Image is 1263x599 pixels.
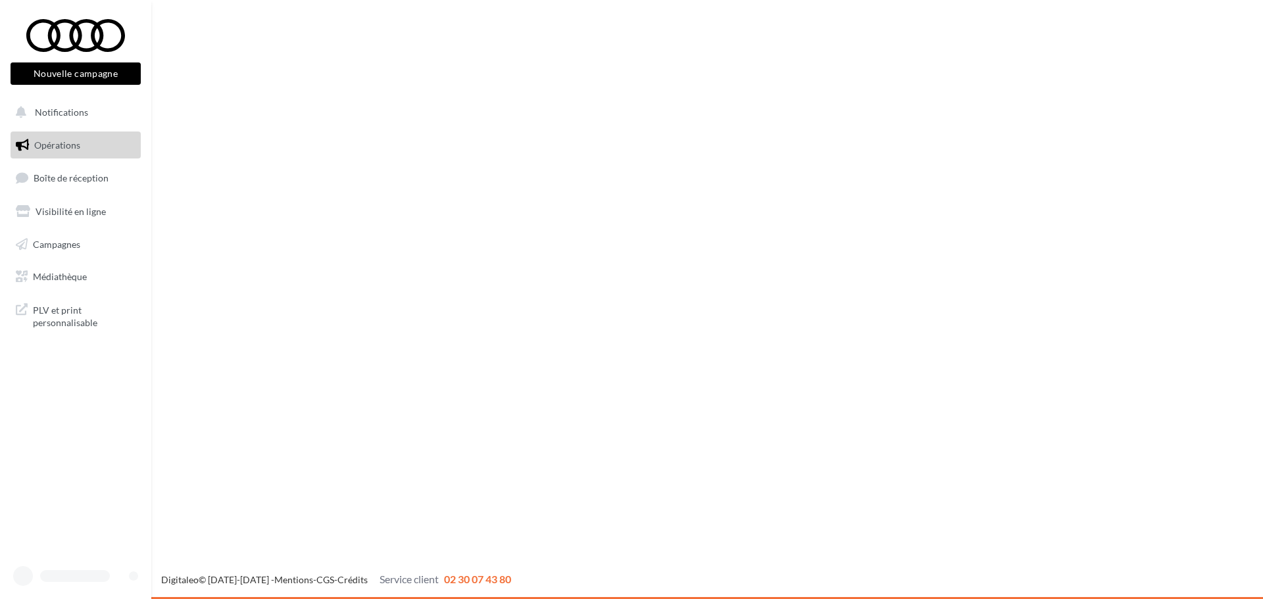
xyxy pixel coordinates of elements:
a: Médiathèque [8,263,143,291]
span: Médiathèque [33,271,87,282]
a: Campagnes [8,231,143,258]
span: Boîte de réception [34,172,109,183]
span: Visibilité en ligne [36,206,106,217]
a: Boîte de réception [8,164,143,192]
span: Service client [380,573,439,585]
span: Opérations [34,139,80,151]
button: Nouvelle campagne [11,62,141,85]
a: Opérations [8,132,143,159]
a: Digitaleo [161,574,199,585]
span: Notifications [35,107,88,118]
a: Crédits [337,574,368,585]
span: 02 30 07 43 80 [444,573,511,585]
a: PLV et print personnalisable [8,296,143,335]
a: Mentions [274,574,313,585]
a: Visibilité en ligne [8,198,143,226]
span: © [DATE]-[DATE] - - - [161,574,511,585]
span: PLV et print personnalisable [33,301,136,329]
a: CGS [316,574,334,585]
span: Campagnes [33,238,80,249]
button: Notifications [8,99,138,126]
